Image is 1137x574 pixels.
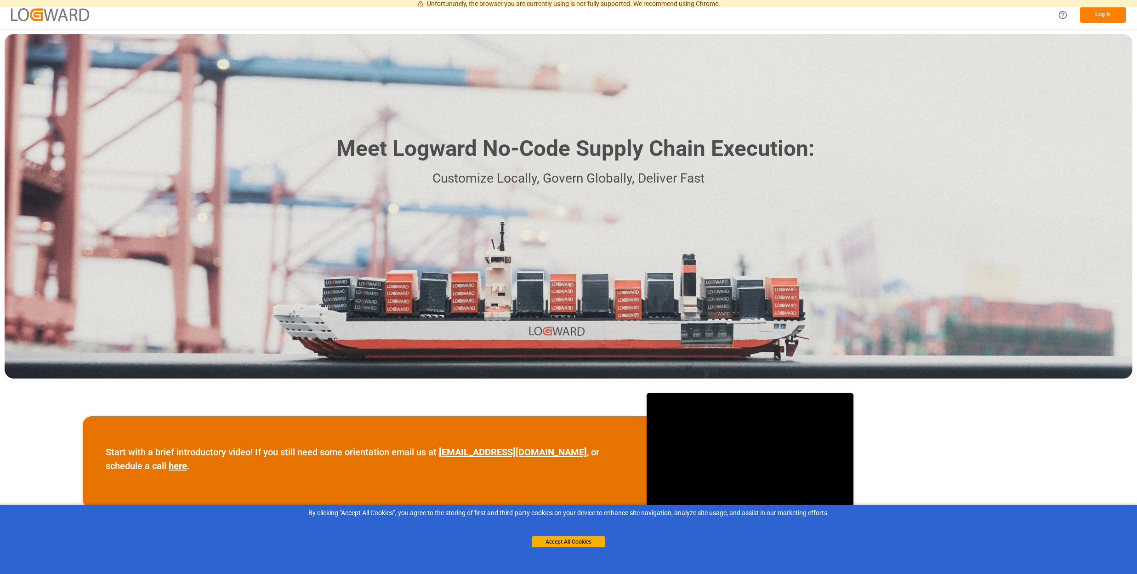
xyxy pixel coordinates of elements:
button: Log In [1080,7,1126,23]
div: By clicking "Accept All Cookies”, you agree to the storing of first and third-party cookies on yo... [6,508,1131,518]
a: [EMAIL_ADDRESS][DOMAIN_NAME] [439,447,587,458]
button: Accept All Cookies [532,536,605,547]
button: Help Center [1052,5,1073,25]
h1: Meet Logward No-Code Supply Chain Execution: [336,132,814,165]
a: here [169,460,187,471]
img: Logward_new_orange.png [11,8,89,21]
p: Customize Locally, Govern Globally, Deliver Fast [323,168,814,189]
p: Start with a brief introductory video! If you still need some orientation email us at , or schedu... [106,445,624,473]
